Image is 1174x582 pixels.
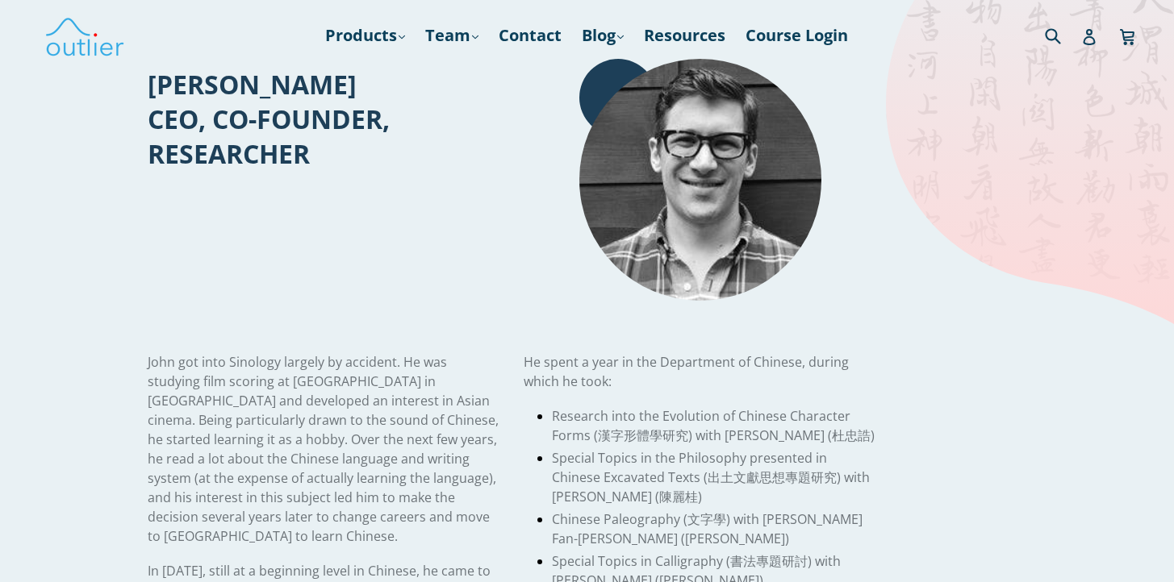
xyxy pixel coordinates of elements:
input: Search [1041,19,1085,52]
span: Research into the Evolution of Chinese Character Forms (漢字形體學研究) with [PERSON_NAME] (杜忠誥) [552,407,875,444]
span: ohn got into Sinology largely by accident. He was studying film scoring at [GEOGRAPHIC_DATA] in [... [148,353,499,545]
img: Outlier Linguistics [44,12,125,59]
a: Course Login [737,21,856,50]
span: Chinese Paleography (文字學) with [PERSON_NAME] Fan-[PERSON_NAME] ([PERSON_NAME]) [552,510,863,547]
a: Team [417,21,487,50]
h1: [PERSON_NAME] CEO, CO-FOUNDER, RESEARCHER [148,67,500,171]
a: Contact [491,21,570,50]
span: J [148,353,151,371]
a: Resources [636,21,733,50]
span: Special Topics in the Philosophy presented in Chinese Excavated Texts (出土文獻思想專題研究) with [PERSON_N... [552,449,870,505]
span: He spent a year in the Department of Chinese, during which he took: [524,353,849,390]
a: Blog [574,21,632,50]
a: Products [317,21,413,50]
